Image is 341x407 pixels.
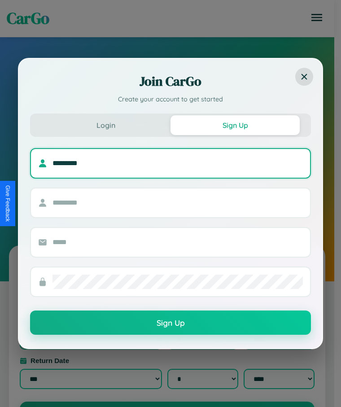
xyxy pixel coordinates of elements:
button: Sign Up [170,115,300,135]
p: Create your account to get started [30,95,311,105]
h2: Join CarGo [30,72,311,90]
button: Sign Up [30,311,311,335]
button: Login [41,115,170,135]
div: Give Feedback [4,185,11,222]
